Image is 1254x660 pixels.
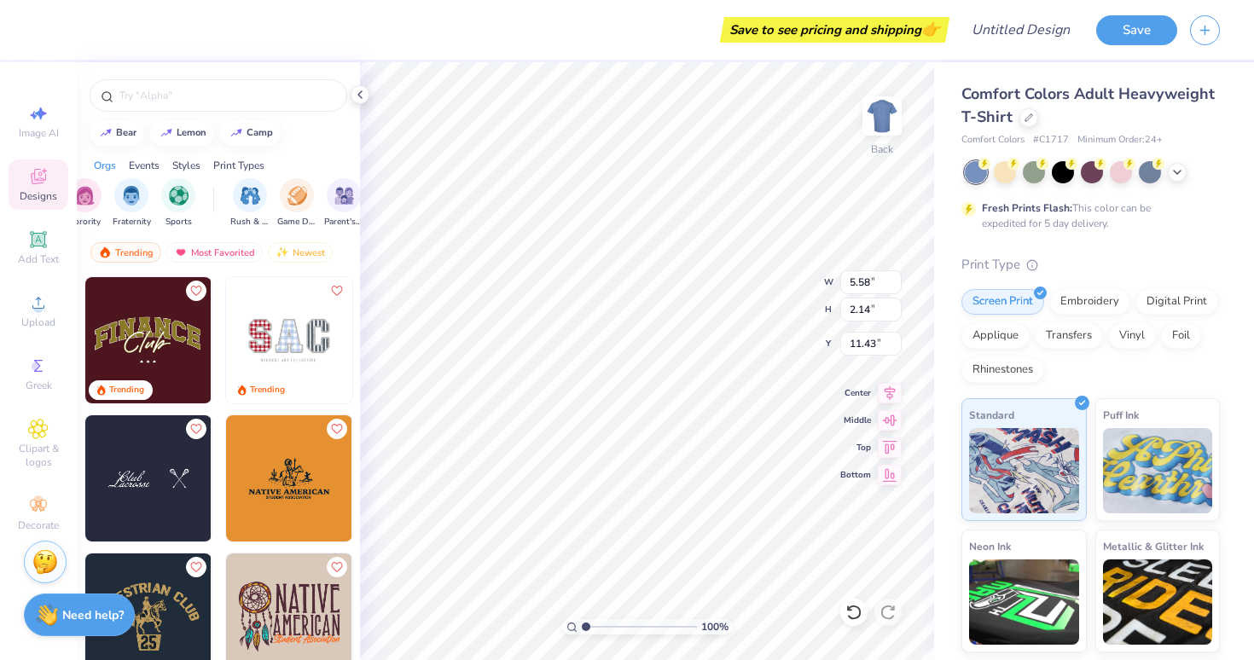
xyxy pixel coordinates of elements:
div: lemon [177,128,206,137]
div: Rhinestones [961,357,1044,383]
button: filter button [67,178,102,229]
span: Center [840,387,871,399]
div: Transfers [1035,323,1103,349]
span: Top [840,442,871,454]
img: Parent's Weekend Image [334,186,354,206]
input: Try "Alpha" [118,87,336,104]
button: bear [90,120,144,146]
div: Trending [90,242,161,263]
div: Foil [1161,323,1201,349]
div: Applique [961,323,1030,349]
button: Like [327,281,347,301]
div: filter for Parent's Weekend [324,178,363,229]
span: Upload [21,316,55,329]
span: Puff Ink [1103,406,1139,424]
span: Fraternity [113,216,151,229]
span: Bottom [840,469,871,481]
div: camp [247,128,273,137]
button: Save [1096,15,1177,45]
span: Comfort Colors Adult Heavyweight T-Shirt [961,84,1215,127]
img: 1e9e6b75-91a5-4ae9-b298-7f6f1c704287 [85,415,212,541]
div: filter for Sorority [67,178,102,229]
span: Decorate [18,518,59,532]
span: # C1717 [1033,133,1069,148]
div: filter for Fraternity [113,178,151,229]
span: Standard [969,406,1014,424]
img: fe36ff5f-fb9b-4945-a060-0b0377116f4b [85,277,212,403]
img: a0e331a5-288e-4a0f-a787-18372e132301 [351,277,478,403]
span: Greek [26,379,52,392]
button: lemon [150,120,214,146]
img: Rush & Bid Image [241,186,260,206]
img: 7b121f80-8374-4351-afd8-5755a85060f3 [211,415,337,541]
strong: Need help? [62,607,124,623]
div: Most Favorited [166,242,263,263]
img: Sports Image [169,186,189,206]
img: Sorority Image [75,186,95,206]
img: Game Day Image [287,186,307,206]
button: filter button [324,178,363,229]
span: 100 % [701,619,729,634]
img: 436c877f-569b-47a3-b0c3-6d9eb6de6573 [226,277,352,403]
img: Standard [969,428,1079,513]
span: Sorority [69,216,101,229]
span: Minimum Order: 24 + [1077,133,1163,148]
span: Neon Ink [969,537,1011,555]
span: Parent's Weekend [324,216,363,229]
span: Middle [840,414,871,426]
div: Orgs [94,158,116,173]
img: Neon Ink [969,559,1079,645]
span: Designs [20,189,57,203]
button: filter button [113,178,151,229]
div: Trending [250,384,285,397]
button: filter button [230,178,270,229]
div: Embroidery [1049,289,1130,315]
span: Rush & Bid [230,216,270,229]
div: Newest [268,242,333,263]
div: Back [871,142,893,157]
button: Like [327,419,347,439]
div: filter for Sports [161,178,195,229]
span: Comfort Colors [961,133,1025,148]
input: Untitled Design [958,13,1083,47]
img: Puff Ink [1103,428,1213,513]
div: Save to see pricing and shipping [724,17,945,43]
img: trending.gif [98,246,112,258]
span: Metallic & Glitter Ink [1103,537,1204,555]
img: a84d1b73-ac8d-4267-911b-1e3b2a4d5b0f [211,277,337,403]
img: Metallic & Glitter Ink [1103,559,1213,645]
div: Digital Print [1135,289,1218,315]
div: Print Type [961,255,1220,275]
div: filter for Rush & Bid [230,178,270,229]
img: 4c3bc8a7-86ea-4e7a-a2ad-189bcdd243e1 [226,415,352,541]
span: Image AI [19,126,59,140]
div: Events [129,158,160,173]
span: 👉 [921,19,940,39]
img: trend_line.gif [160,128,173,138]
button: Like [186,419,206,439]
button: filter button [161,178,195,229]
div: Styles [172,158,200,173]
button: Like [186,281,206,301]
img: Fraternity Image [122,186,141,206]
div: This color can be expedited for 5 day delivery. [982,200,1192,231]
div: Screen Print [961,289,1044,315]
button: Like [186,557,206,577]
div: Vinyl [1108,323,1156,349]
span: Game Day [277,216,316,229]
span: Sports [165,216,192,229]
div: bear [116,128,136,137]
img: f9c60a97-0af1-4f1a-b0b5-fc63a8ea8f17 [351,415,478,541]
img: trend_line.gif [229,128,243,138]
img: Newest.gif [276,246,289,258]
button: Like [327,557,347,577]
span: Add Text [18,252,59,266]
span: Clipart & logos [9,442,68,469]
div: filter for Game Day [277,178,316,229]
strong: Fresh Prints Flash: [982,201,1072,215]
img: trend_line.gif [99,128,113,138]
button: camp [220,120,281,146]
button: filter button [277,178,316,229]
img: most_fav.gif [174,246,188,258]
img: Back [865,99,899,133]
